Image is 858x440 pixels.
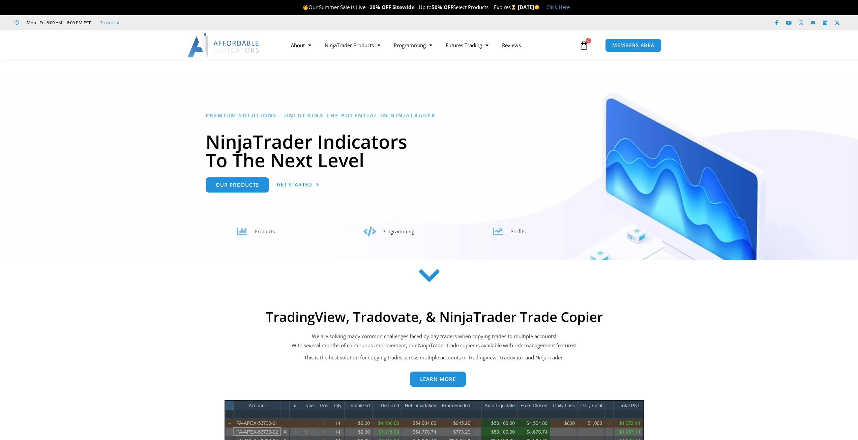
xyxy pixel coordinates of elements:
[612,43,654,48] span: MEMBERS AREA
[218,353,650,362] p: This is the best solution for copying trades across multiple accounts in TradingView, Tradovate, ...
[605,38,661,52] a: MEMBERS AREA
[432,4,453,10] strong: 50% OFF
[511,5,516,10] img: ⌛
[218,309,650,325] h2: TradingView, Tradovate, & NinjaTrader Trade Copier
[216,182,259,187] span: Our Products
[495,37,528,53] a: Reviews
[206,132,652,169] h1: NinjaTrader Indicators To The Next Level
[534,5,539,10] img: 🌞
[439,37,495,53] a: Futures Trading
[420,377,456,382] span: Learn more
[187,33,260,57] img: LogoAI | Affordable Indicators – NinjaTrader
[284,37,578,53] nav: Menu
[382,228,414,235] span: Programming
[369,4,391,10] strong: 20% OFF
[410,372,466,387] a: Learn more
[100,19,120,27] a: Trustpilot
[255,228,275,235] span: Products
[586,38,591,43] span: 0
[318,37,387,53] a: NinjaTrader Products
[206,177,269,193] a: Our Products
[518,4,540,10] strong: [DATE]
[218,332,650,351] p: We are solving many common challenges faced by day traders when copying trades to multiple accoun...
[546,4,570,10] a: Click Here
[569,35,599,55] a: 0
[284,37,318,53] a: About
[206,112,652,119] h6: Premium Solutions - Unlocking the Potential in NinjaTrader
[392,4,415,10] strong: Sitewide
[303,4,518,10] span: Our Summer Sale is Live – – Up to Select Products – Expires
[277,182,312,187] span: Get Started
[303,5,308,10] img: 🔥
[510,228,526,235] span: Profits
[25,19,91,27] span: Mon - Fri: 8:00 AM – 6:00 PM EST
[387,37,439,53] a: Programming
[277,177,319,193] a: Get Started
